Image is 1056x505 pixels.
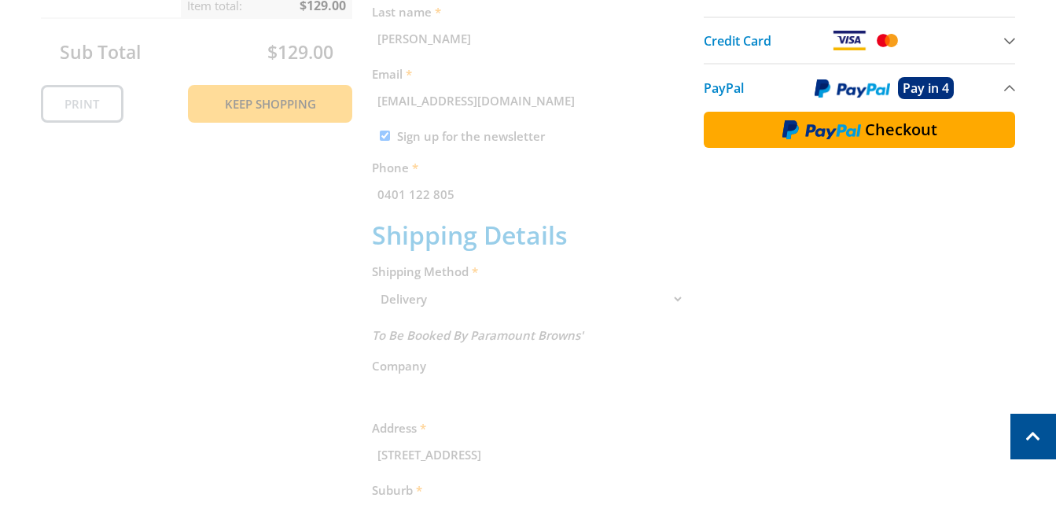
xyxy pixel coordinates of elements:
[903,79,949,97] span: Pay in 4
[704,63,1016,112] button: PayPal Pay in 4
[865,122,937,138] span: Checkout
[832,31,867,50] img: Visa
[704,32,771,50] span: Credit Card
[704,17,1016,63] button: Credit Card
[874,31,901,50] img: Mastercard
[815,79,890,98] img: PayPal
[704,79,744,97] span: PayPal
[782,120,861,140] img: PayPal
[704,112,1016,148] button: Checkout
